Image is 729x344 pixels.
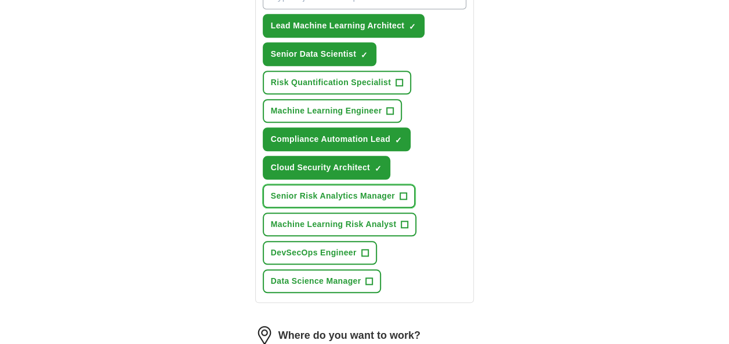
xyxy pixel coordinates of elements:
span: ✓ [395,136,402,145]
button: Senior Data Scientist✓ [263,42,376,66]
span: Cloud Security Architect [271,162,370,174]
span: DevSecOps Engineer [271,247,357,259]
span: Senior Data Scientist [271,48,356,60]
span: ✓ [409,22,416,31]
span: Data Science Manager [271,275,361,287]
span: Risk Quantification Specialist [271,76,391,89]
button: Risk Quantification Specialist [263,71,411,94]
span: Machine Learning Risk Analyst [271,218,397,230]
button: Machine Learning Risk Analyst [263,213,417,236]
button: DevSecOps Engineer [263,241,377,265]
span: ✓ [361,50,368,60]
button: Machine Learning Engineer [263,99,402,123]
button: Compliance Automation Lead✓ [263,127,411,151]
label: Where do you want to work? [278,328,420,343]
button: Data Science Manager [263,269,382,293]
button: Cloud Security Architect✓ [263,156,390,180]
span: Machine Learning Engineer [271,105,382,117]
button: Lead Machine Learning Architect✓ [263,14,425,38]
span: ✓ [375,164,382,173]
span: Lead Machine Learning Architect [271,20,405,32]
span: Senior Risk Analytics Manager [271,190,395,202]
button: Senior Risk Analytics Manager [263,184,415,208]
span: Compliance Automation Lead [271,133,390,145]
